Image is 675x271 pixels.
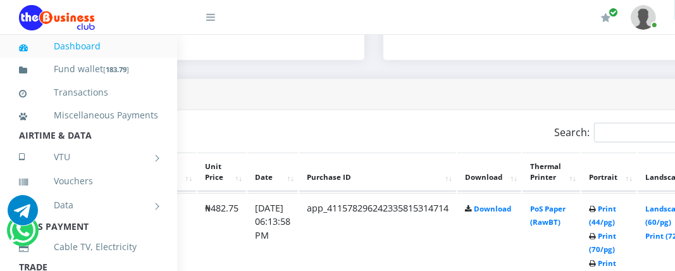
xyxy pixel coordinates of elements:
a: Data [19,189,158,221]
th: Unit Price: activate to sort column ascending [197,153,246,192]
img: User [631,5,656,30]
th: Date: activate to sort column ascending [247,153,298,192]
a: PoS Paper (RawBT) [530,204,566,227]
a: Dashboard [19,32,158,61]
a: Cable TV, Electricity [19,232,158,262]
a: Fund wallet[183.79] [19,54,158,84]
a: Print (44/pg) [589,204,616,227]
span: Renew/Upgrade Subscription [609,8,618,17]
th: Purchase ID: activate to sort column ascending [299,153,456,192]
a: VTU [19,141,158,173]
small: [ ] [103,65,129,74]
a: Print (70/pg) [589,231,616,255]
a: Miscellaneous Payments [19,101,158,130]
img: Logo [19,5,95,30]
i: Renew/Upgrade Subscription [601,13,610,23]
a: Chat for support [8,205,38,225]
th: Download: activate to sort column ascending [457,153,521,192]
b: 183.79 [106,65,127,74]
th: Thermal Printer: activate to sort column ascending [523,153,580,192]
a: Download [474,204,511,213]
a: Vouchers [19,167,158,196]
a: Transactions [19,78,158,107]
th: Portrait: activate to sort column ascending [581,153,636,192]
a: Chat for support [9,225,35,246]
